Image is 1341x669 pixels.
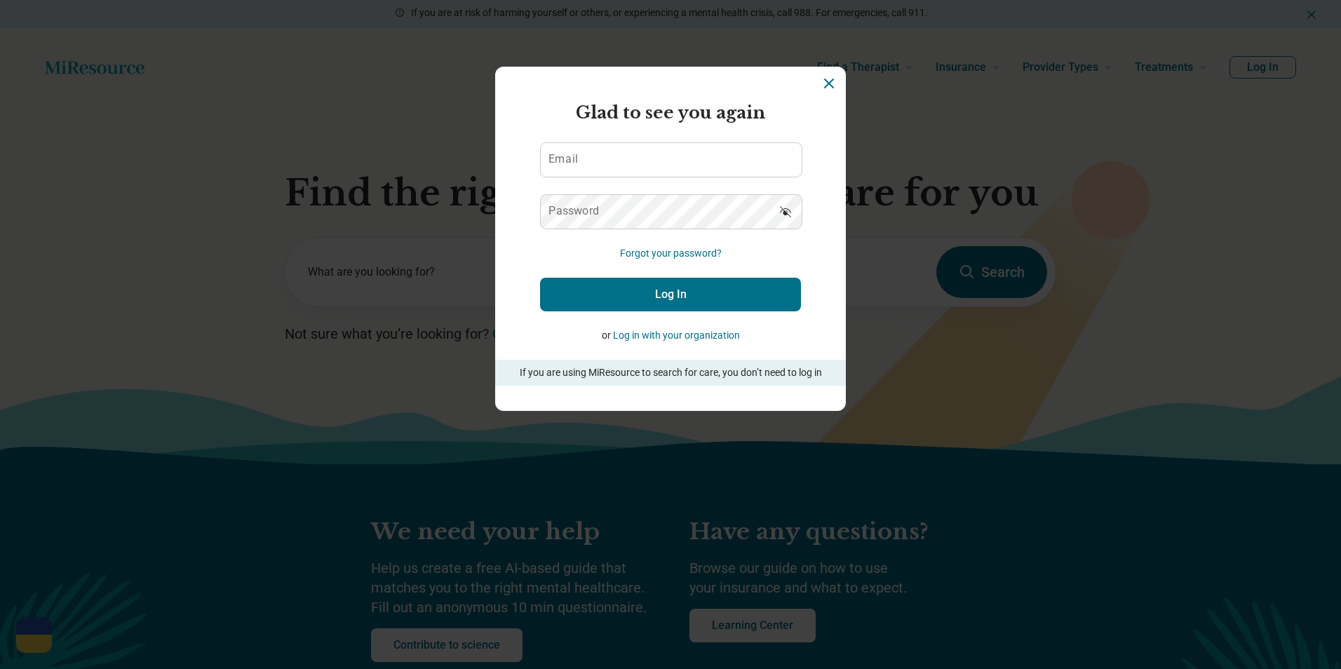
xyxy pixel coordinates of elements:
button: Forgot your password? [620,246,722,261]
label: Password [548,205,599,217]
button: Log In [540,278,801,311]
button: Dismiss [821,75,837,92]
button: Show password [770,194,801,228]
label: Email [548,154,578,165]
p: If you are using MiResource to search for care, you don’t need to log in [515,365,826,380]
p: or [540,328,801,343]
button: Log in with your organization [613,328,740,343]
h2: Glad to see you again [540,100,801,126]
section: Login Dialog [495,67,846,411]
